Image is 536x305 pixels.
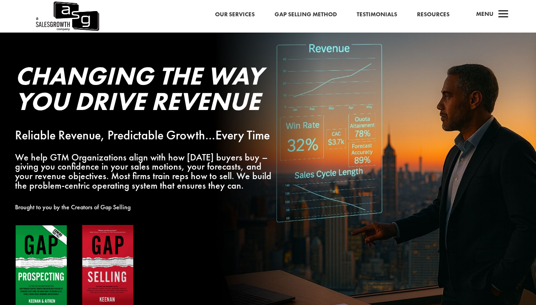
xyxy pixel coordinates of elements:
p: Brought to you by the Creators of Gap Selling [15,203,276,212]
span: a [496,7,511,23]
h2: Changing the Way You Drive Revenue [15,63,276,118]
a: Gap Selling Method [275,10,337,20]
p: Reliable Revenue, Predictable Growth…Every Time [15,131,276,140]
a: Our Services [215,10,255,20]
a: Testimonials [357,10,397,20]
a: Resources [417,10,450,20]
span: Menu [476,10,494,18]
p: We help GTM Organizations align with how [DATE] buyers buy – giving you confidence in your sales ... [15,152,276,190]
